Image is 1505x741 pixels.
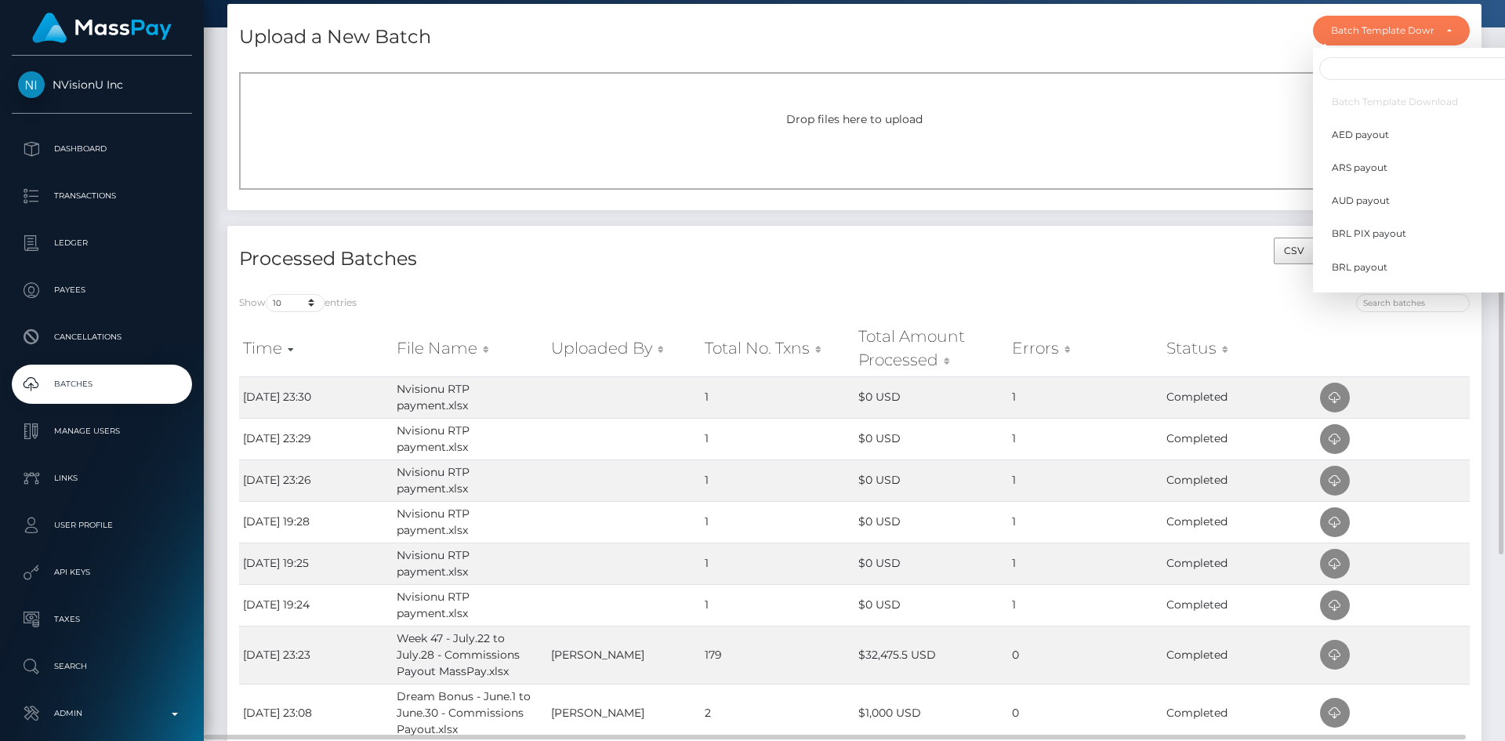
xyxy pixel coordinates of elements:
td: $0 USD [854,584,1008,626]
td: Completed [1162,584,1316,626]
th: Uploaded By: activate to sort column ascending [547,321,701,376]
span: AED payout [1332,128,1389,142]
td: [DATE] 23:29 [239,418,393,459]
td: Nvisionu RTP payment.xlsx [393,459,546,501]
p: Taxes [18,608,186,631]
span: BRL payout [1332,260,1387,274]
a: Payees [12,271,192,310]
td: Nvisionu RTP payment.xlsx [393,418,546,459]
td: 1 [1008,459,1162,501]
p: Search [18,655,186,678]
td: 1 [701,501,854,543]
td: 1 [701,418,854,459]
td: $0 USD [854,543,1008,584]
th: Status: activate to sort column ascending [1162,321,1316,376]
td: $32,475.5 USD [854,626,1008,684]
th: Total No. Txns: activate to sort column ascending [701,321,854,376]
a: User Profile [12,506,192,545]
img: NVisionU Inc [18,71,45,98]
td: Completed [1162,501,1316,543]
select: Showentries [266,294,325,312]
span: NVisionU Inc [12,78,192,92]
td: Completed [1162,376,1316,418]
td: 1 [701,584,854,626]
a: Manage Users [12,412,192,451]
a: Search [12,647,192,686]
td: Completed [1162,543,1316,584]
input: Search batches [1356,294,1470,312]
td: $0 USD [854,376,1008,418]
span: ARS payout [1332,161,1387,175]
td: Completed [1162,418,1316,459]
span: CSV [1284,245,1304,256]
a: Batches [12,365,192,404]
p: User Profile [18,514,186,537]
td: Week 47 - July.22 to July.28 - Commissions Payout MassPay.xlsx [393,626,546,684]
a: Taxes [12,600,192,639]
p: Dashboard [18,137,186,161]
p: Payees [18,278,186,302]
td: [DATE] 23:30 [239,376,393,418]
td: 179 [701,626,854,684]
td: 1 [701,543,854,584]
a: Dashboard [12,129,192,169]
span: Drop files here to upload [786,112,923,126]
td: Completed [1162,459,1316,501]
td: $0 USD [854,501,1008,543]
td: [DATE] 23:26 [239,459,393,501]
td: 1 [1008,418,1162,459]
td: [DATE] 19:25 [239,543,393,584]
h4: Upload a New Batch [239,24,431,51]
td: $0 USD [854,418,1008,459]
p: Manage Users [18,420,186,443]
th: File Name: activate to sort column ascending [393,321,546,376]
p: API Keys [18,561,186,584]
td: $0 USD [854,459,1008,501]
a: Transactions [12,176,192,216]
a: Cancellations [12,318,192,357]
td: [DATE] 19:28 [239,501,393,543]
p: Admin [18,702,186,725]
a: API Keys [12,553,192,592]
div: Batch Template Download [1331,24,1434,37]
td: [DATE] 19:24 [239,584,393,626]
a: Admin [12,694,192,733]
h4: Processed Batches [239,245,843,273]
td: 1 [701,376,854,418]
p: Links [18,467,186,490]
td: Completed [1162,626,1316,684]
p: Transactions [18,184,186,208]
td: 1 [1008,376,1162,418]
td: 1 [1008,501,1162,543]
td: Nvisionu RTP payment.xlsx [393,543,546,584]
td: 1 [701,459,854,501]
td: 0 [1008,626,1162,684]
th: Errors: activate to sort column ascending [1008,321,1162,376]
p: Cancellations [18,325,186,349]
p: Ledger [18,231,186,255]
button: CSV [1274,238,1315,264]
p: Batches [18,372,186,396]
button: Batch Template Download [1313,16,1470,45]
a: Links [12,459,192,498]
td: Nvisionu RTP payment.xlsx [393,501,546,543]
td: [PERSON_NAME] [547,626,701,684]
label: Show entries [239,294,357,312]
td: [DATE] 23:23 [239,626,393,684]
td: 1 [1008,543,1162,584]
td: Nvisionu RTP payment.xlsx [393,376,546,418]
td: 1 [1008,584,1162,626]
span: BRL PIX payout [1332,227,1406,242]
a: Ledger [12,223,192,263]
span: AUD payout [1332,194,1390,208]
img: MassPay Logo [32,13,172,43]
th: Total Amount Processed: activate to sort column ascending [854,321,1008,376]
td: Nvisionu RTP payment.xlsx [393,584,546,626]
th: Time: activate to sort column ascending [239,321,393,376]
